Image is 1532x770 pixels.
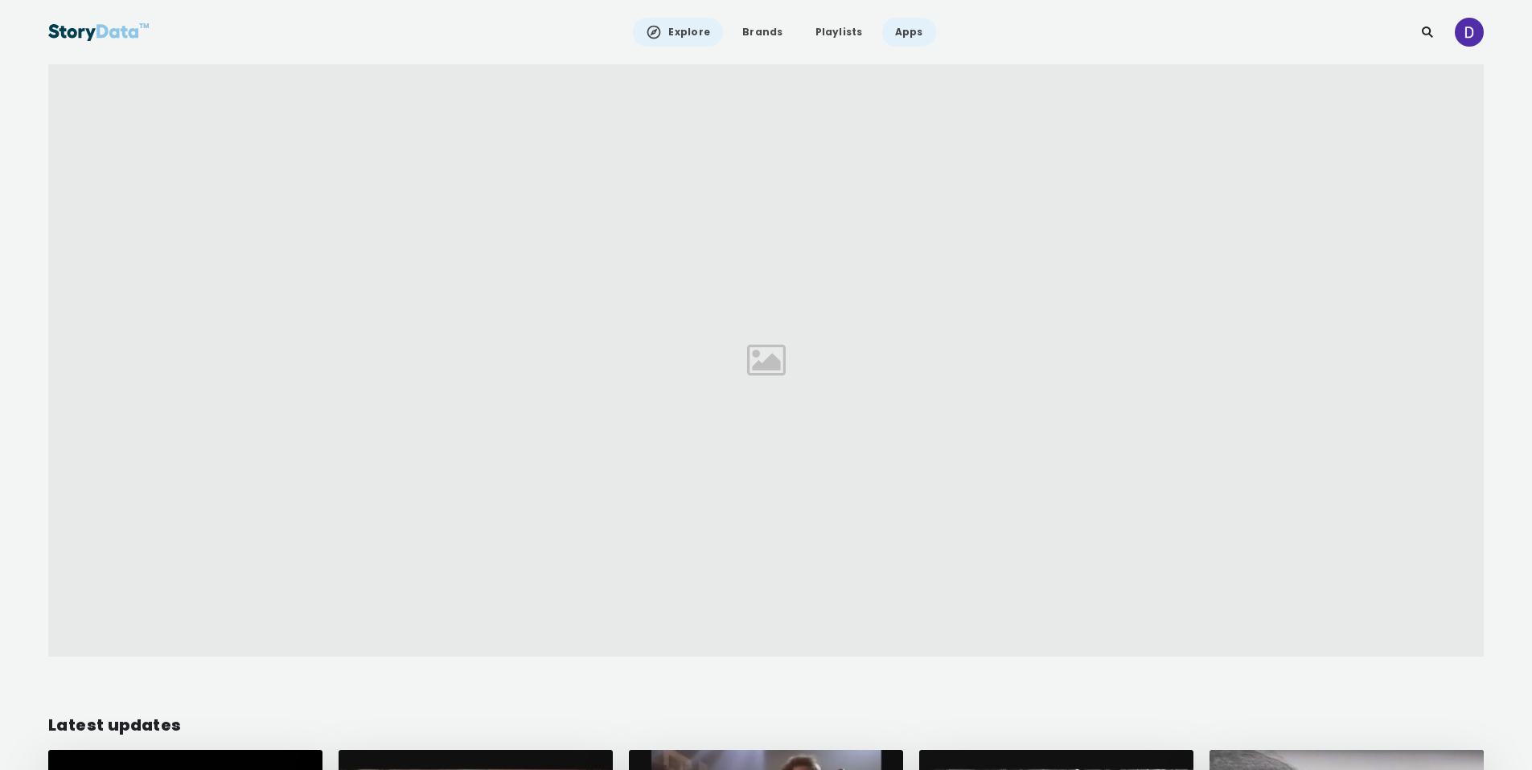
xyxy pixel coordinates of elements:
[729,18,795,47] a: Brands
[48,713,1484,737] div: Latest updates
[882,18,936,47] a: Apps
[633,18,723,47] a: Explore
[803,18,876,47] a: Playlists
[1455,18,1484,47] img: ACg8ocKzwPDiA-G5ZA1Mflw8LOlJAqwuiocHy5HQ8yAWPW50gy9RiA=s96-c
[48,18,150,47] img: StoryData Logo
